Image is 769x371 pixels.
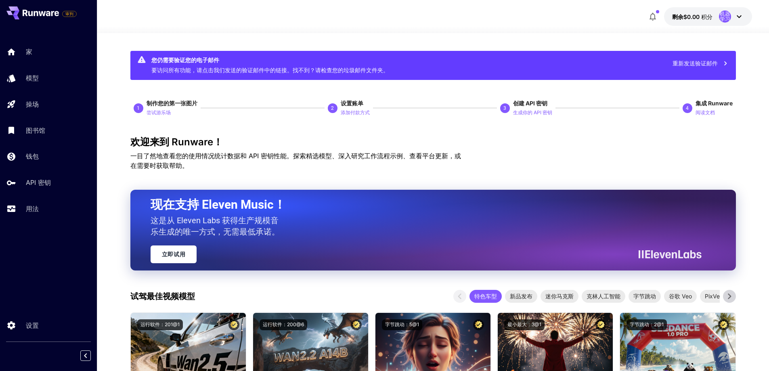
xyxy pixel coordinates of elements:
[341,100,363,107] font: 设置账单
[474,293,497,300] font: 特色车型
[696,100,733,107] font: 集成 Runware
[633,293,656,300] font: 字节跳动
[26,126,45,134] font: 图书馆
[151,245,197,263] a: 立即试用
[507,321,541,327] font: 最小最大：3@1
[26,321,39,329] font: 设置
[26,74,39,82] font: 模型
[228,319,239,330] button: 认证模型——经过审查，具有最佳性能，并包含商业许可证。
[80,350,91,361] button: 折叠侧边栏
[26,205,39,213] font: 用法
[26,48,32,56] font: 家
[629,290,661,303] div: 字节跳动
[147,109,171,115] font: 尝试游乐场
[341,109,370,115] font: 添加付款方式
[151,216,280,237] font: 这是从 Eleven Labs 获得生产规模音乐生成的唯一方式，无需最低承诺。
[162,251,186,258] font: 立即试用
[673,60,718,67] font: 重新发送验证邮件
[263,321,304,327] font: 运行软件：200@6
[664,7,752,26] button: 0.00 美元机器学习
[720,10,730,22] font: 机器学习
[26,152,39,160] font: 钱包
[140,321,180,327] font: 运行软件：201@1
[505,290,537,303] div: 新品发布
[151,57,219,63] font: 您仍需要验证您的电子邮件
[331,105,334,111] font: 2
[668,55,733,71] button: 重新发送验证邮件
[385,321,419,327] font: 字节跳动：5@1
[664,290,697,303] div: 谷歌 Veo
[510,293,532,300] font: 新品发布
[503,105,506,111] font: 3
[351,319,362,330] button: 认证模型——经过审查，具有最佳性能，并包含商业许可证。
[504,319,545,330] button: 最小最大：3@1
[130,291,195,301] font: 试驾最佳视频模型
[137,105,140,111] font: 1
[151,197,286,212] font: 现在支持 Eleven Music！
[672,13,700,20] font: 剩余$0.00
[130,136,223,148] font: 欢迎来到 Runware！
[545,293,574,300] font: 迷你马克斯
[686,105,689,111] font: 4
[147,100,197,107] font: 制作您的第一张图片
[595,319,606,330] button: 认证模型——经过审查，具有最佳性能，并包含商业许可证。
[26,178,51,187] font: API 密钥
[26,100,39,108] font: 操场
[147,107,171,117] button: 尝试游乐场
[705,293,728,300] font: PixVerse
[718,319,729,330] button: 认证模型——经过审查，具有最佳性能，并包含商业许可证。
[696,109,715,115] font: 阅读文档
[587,293,620,300] font: 克林人工智能
[627,319,667,330] button: 字节跳动：2@1
[65,11,73,16] font: 审判
[260,319,307,330] button: 运行软件：200@6
[672,13,712,21] div: 0.00 美元
[151,67,389,73] font: 要访问所有功能，请点击我们发送的验证邮件中的链接。找不到？请检查您的垃圾邮件文件夹。
[513,100,547,107] font: 创建 API 密钥
[701,13,712,20] font: 积分
[469,290,502,303] div: 特色车型
[513,107,552,117] button: 生成你的 API 密钥
[700,290,733,303] div: PixVerse
[130,152,461,170] font: 一目了然地查看您的使用情况统计数据和 API 密钥性能。探索精选模型、深入研究工作流程示例、查看平台更新，或在需要时获取帮助。
[341,107,370,117] button: 添加付款方式
[86,348,97,363] div: 折叠侧边栏
[137,319,183,330] button: 运行软件：201@1
[696,107,715,117] button: 阅读文档
[669,293,692,300] font: 谷歌 Veo
[630,321,664,327] font: 字节跳动：2@1
[62,9,77,19] span: 添加您的支付卡以启用完整的平台功能。
[382,319,422,330] button: 字节跳动：5@1
[473,319,484,330] button: 认证模型——经过审查，具有最佳性能，并包含商业许可证。
[513,109,552,115] font: 生成你的 API 密钥
[582,290,625,303] div: 克林人工智能
[541,290,578,303] div: 迷你马克斯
